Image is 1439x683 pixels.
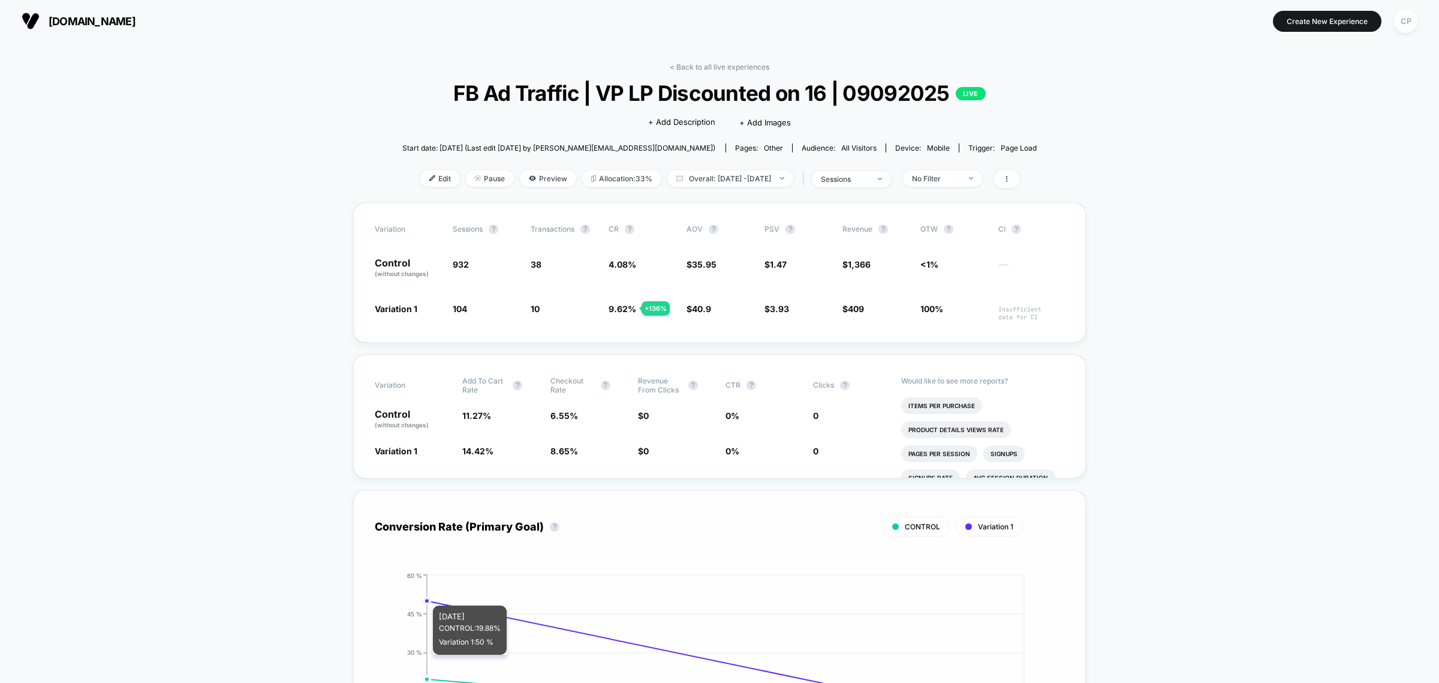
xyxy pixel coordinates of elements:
[453,224,483,233] span: Sessions
[550,522,559,532] button: ?
[878,178,882,180] img: end
[927,143,950,152] span: mobile
[692,259,717,269] span: 35.95
[466,170,514,187] span: Pause
[983,445,1025,462] li: Signups
[920,304,943,314] span: 100%
[920,259,938,269] span: <1%
[489,224,498,234] button: ?
[49,15,136,28] span: [DOMAIN_NAME]
[998,305,1064,321] span: Insufficient data for CI
[901,376,1065,385] p: Would like to see more reports?
[956,87,986,100] p: LIVE
[709,224,718,234] button: ?
[841,143,877,152] span: All Visitors
[375,409,450,430] p: Control
[966,469,1055,486] li: Avg Session Duration
[453,304,467,314] span: 104
[998,261,1064,278] span: ---
[550,411,578,421] span: 6.55 %
[462,446,493,456] span: 14.42 %
[1001,143,1037,152] span: Page Load
[462,376,507,394] span: Add To Cart Rate
[462,411,491,421] span: 11.27 %
[375,446,417,456] span: Variation 1
[434,80,1006,106] span: FB Ad Traffic | VP LP Discounted on 16 | 09092025
[375,224,441,234] span: Variation
[643,411,649,421] span: 0
[944,224,953,234] button: ?
[638,411,649,421] span: $
[591,175,596,182] img: rebalance
[667,170,793,187] span: Overall: [DATE] - [DATE]
[968,143,1037,152] div: Trigger:
[520,170,576,187] span: Preview
[1390,9,1421,34] button: CP
[643,446,649,456] span: 0
[840,381,850,390] button: ?
[692,304,711,314] span: 40.9
[725,381,740,390] span: CTR
[746,381,756,390] button: ?
[625,224,634,234] button: ?
[901,397,982,414] li: Items Per Purchase
[375,421,429,429] span: (without changes)
[609,304,636,314] span: 9.62 %
[609,224,619,233] span: CR
[725,446,739,456] span: 0 %
[582,170,661,187] span: Allocation: 33%
[764,259,787,269] span: $
[802,143,877,152] div: Audience:
[770,259,787,269] span: 1.47
[688,381,698,390] button: ?
[513,381,522,390] button: ?
[531,259,541,269] span: 38
[799,170,812,188] span: |
[770,304,789,314] span: 3.93
[1394,10,1417,33] div: CP
[886,143,959,152] span: Device:
[676,175,683,181] img: calendar
[402,143,715,152] span: Start date: [DATE] (Last edit [DATE] by [PERSON_NAME][EMAIL_ADDRESS][DOMAIN_NAME])
[813,411,818,421] span: 0
[531,304,540,314] span: 10
[842,259,871,269] span: $
[609,259,636,269] span: 4.08 %
[969,177,973,179] img: end
[407,610,422,617] tspan: 45 %
[764,143,783,152] span: other
[531,224,574,233] span: Transactions
[905,522,940,531] span: CONTROL
[407,571,422,579] tspan: 60 %
[978,522,1013,531] span: Variation 1
[725,411,739,421] span: 0 %
[764,224,779,233] span: PSV
[638,376,682,394] span: Revenue From Clicks
[648,116,715,128] span: + Add Description
[920,224,986,234] span: OTW
[813,446,818,456] span: 0
[912,174,960,183] div: No Filter
[842,224,872,233] span: Revenue
[375,376,441,394] span: Variation
[420,170,460,187] span: Edit
[780,177,784,179] img: end
[821,175,869,184] div: sessions
[739,118,791,127] span: + Add Images
[453,259,469,269] span: 932
[638,446,649,456] span: $
[842,304,864,314] span: $
[687,304,711,314] span: $
[1273,11,1381,32] button: Create New Experience
[642,301,670,316] div: + 136 %
[901,421,1011,438] li: Product Details Views Rate
[550,376,595,394] span: Checkout Rate
[735,143,783,152] div: Pages:
[764,304,789,314] span: $
[407,649,422,656] tspan: 30 %
[22,12,40,30] img: Visually logo
[901,469,960,486] li: Signups Rate
[550,446,578,456] span: 8.65 %
[375,270,429,277] span: (without changes)
[670,62,769,71] a: < Back to all live experiences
